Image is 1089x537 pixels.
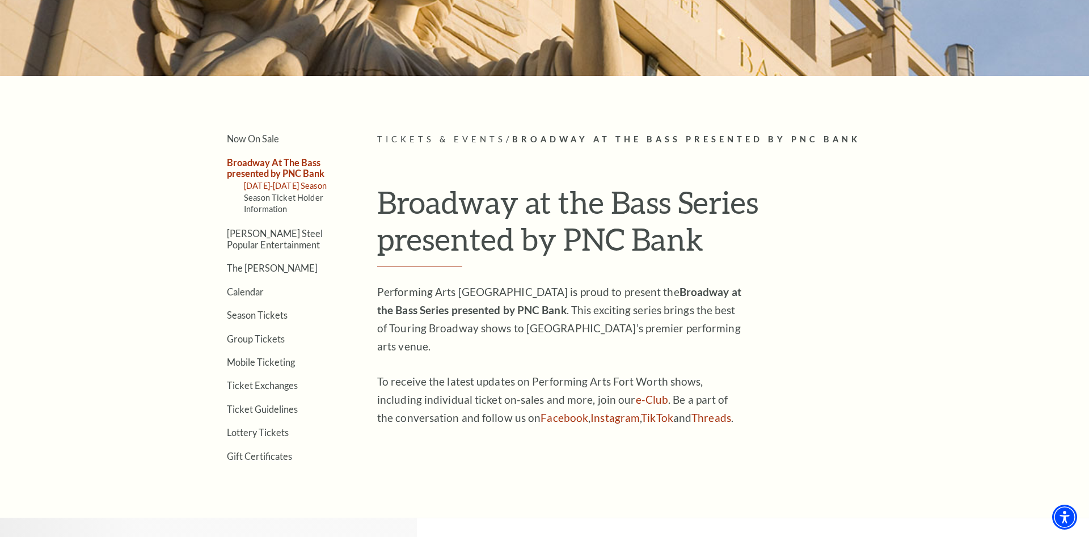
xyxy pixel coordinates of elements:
a: Threads - open in a new tab [691,411,731,424]
a: Ticket Exchanges [227,380,298,391]
p: Performing Arts [GEOGRAPHIC_DATA] is proud to present the . This exciting series brings the best ... [377,283,746,356]
a: Gift Certificates [227,451,292,462]
a: [PERSON_NAME] Steel Popular Entertainment [227,228,323,250]
strong: Broadway at the Bass Series presented by PNC Bank [377,285,741,316]
div: Accessibility Menu [1052,505,1077,530]
span: Broadway At The Bass presented by PNC Bank [512,134,860,144]
a: Instagram - open in a new tab [590,411,640,424]
a: Season Tickets [227,310,288,320]
a: Facebook - open in a new tab [541,411,588,424]
a: Season Ticket Holder Information [244,193,323,214]
a: [DATE]-[DATE] Season [244,181,327,191]
a: e-Club [636,393,669,406]
a: Group Tickets [227,333,285,344]
a: TikTok - open in a new tab [641,411,673,424]
a: Broadway At The Bass presented by PNC Bank [227,157,324,179]
a: Lottery Tickets [227,427,289,438]
a: Calendar [227,286,264,297]
a: Ticket Guidelines [227,404,298,415]
span: Tickets & Events [377,134,506,144]
a: Now On Sale [227,133,279,144]
a: Mobile Ticketing [227,357,295,367]
p: To receive the latest updates on Performing Arts Fort Worth shows, including individual ticket on... [377,373,746,427]
p: / [377,133,896,147]
a: The [PERSON_NAME] [227,263,318,273]
h1: Broadway at the Bass Series presented by PNC Bank [377,184,896,267]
